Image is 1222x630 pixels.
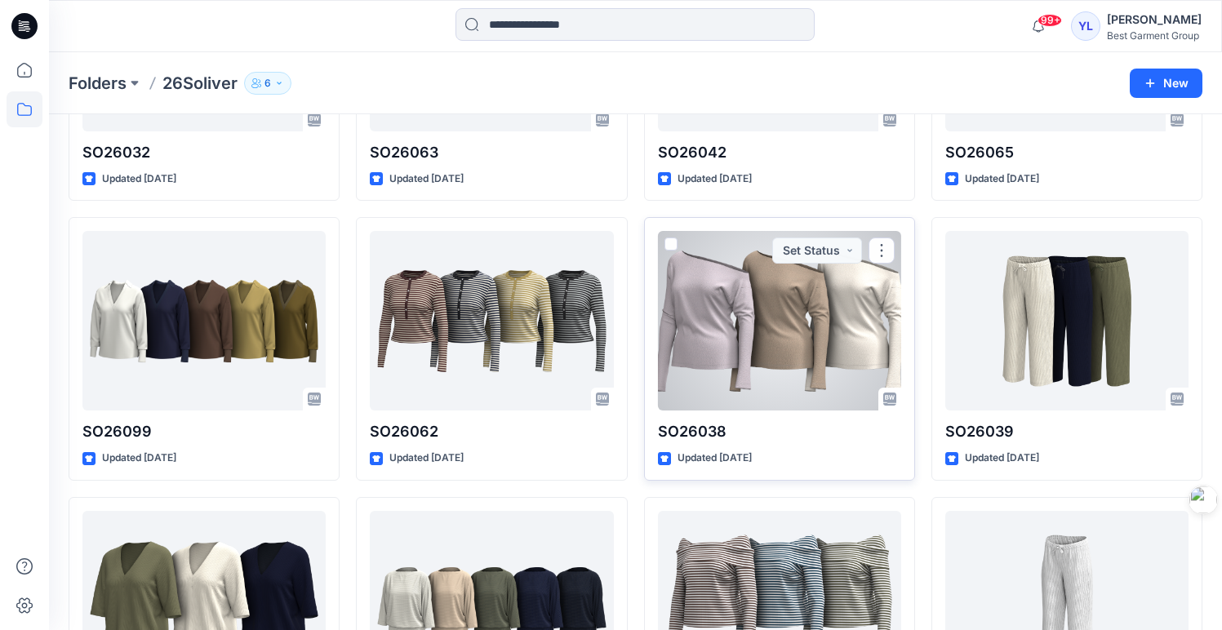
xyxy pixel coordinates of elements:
p: Updated [DATE] [678,171,752,188]
span: 99+ [1038,14,1062,27]
p: SO26099 [82,420,326,443]
p: Updated [DATE] [389,450,464,467]
a: SO26038 [658,231,901,410]
button: New [1130,69,1202,98]
button: 6 [244,72,291,95]
p: SO26062 [370,420,613,443]
p: SO26063 [370,141,613,164]
div: YL [1071,11,1100,41]
p: Updated [DATE] [965,450,1039,467]
p: SO26042 [658,141,901,164]
p: Updated [DATE] [678,450,752,467]
p: Updated [DATE] [389,171,464,188]
p: 6 [264,74,271,92]
div: [PERSON_NAME] [1107,10,1202,29]
a: SO26062 [370,231,613,410]
a: Folders [69,72,127,95]
a: SO26099 [82,231,326,410]
p: SO26038 [658,420,901,443]
p: SO26065 [945,141,1189,164]
div: Best Garment Group [1107,29,1202,42]
p: 26Soliver [162,72,238,95]
p: Updated [DATE] [102,450,176,467]
p: SO26039 [945,420,1189,443]
p: SO26032 [82,141,326,164]
p: Updated [DATE] [965,171,1039,188]
p: Updated [DATE] [102,171,176,188]
a: SO26039 [945,231,1189,410]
